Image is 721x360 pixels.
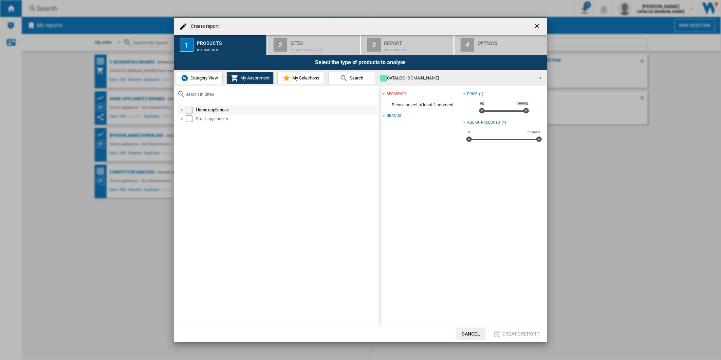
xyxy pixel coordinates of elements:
[196,115,378,122] div: Small appliances
[387,113,401,119] div: Brands
[367,38,381,52] div: 3
[185,92,375,97] input: Search in Sites
[189,75,218,80] span: Category View
[467,129,471,135] span: 0
[180,38,193,52] div: 1
[197,45,264,52] div: 0 segments
[196,107,378,113] div: Home appliances
[291,75,319,80] span: My Selections
[456,328,486,340] button: Cancel
[267,35,361,55] button: 2 Sites Default profile (7)
[174,55,547,70] div: Select the type of products to analyse
[291,45,357,52] div: Default profile (7)
[197,38,264,45] div: Products
[467,120,500,125] div: Age of products
[239,75,270,80] span: My Assortment
[277,72,324,84] button: My Selections
[491,328,542,340] button: Create report
[502,331,540,337] span: Create report
[186,115,196,122] md-checkbox: Select
[348,75,364,80] span: Search
[534,23,542,31] ng-md-icon: getI18NText('BUTTONS.CLOSE_DIALOG')
[291,38,357,45] div: Sites
[227,72,274,84] button: My Assortment
[387,91,406,97] div: segments
[187,23,219,30] h4: Create report
[384,45,451,52] div: Price Matrix
[382,98,463,111] span: Please select at least 1 segment
[461,38,474,52] div: 4
[186,107,196,113] md-checkbox: Select
[455,35,547,55] button: 4 Options
[174,35,267,55] button: 1 Products 0 segments
[478,38,544,45] div: Options
[328,72,375,84] button: Search
[527,129,541,135] span: 30 years
[384,38,451,45] div: Report
[176,72,223,84] button: Category View
[515,101,529,106] span: 10000£
[380,73,533,83] div: CATALOG [DOMAIN_NAME]
[361,35,455,55] button: 3 Report Price Matrix
[479,101,485,106] span: 0£
[467,91,478,97] div: Price
[274,38,287,52] div: 2
[181,74,189,82] img: wiser-icon-blue.png
[531,20,544,33] button: getI18NText('BUTTONS.CLOSE_DIALOG')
